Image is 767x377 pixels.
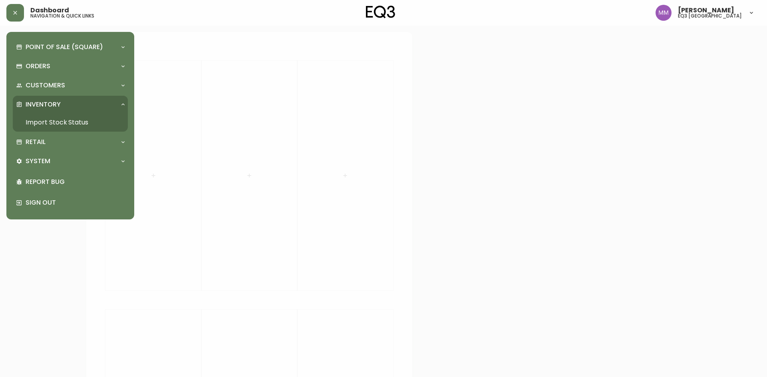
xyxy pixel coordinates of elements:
[656,5,672,21] img: b124d21e3c5b19e4a2f2a57376a9c201
[13,192,128,213] div: Sign Out
[13,113,128,132] a: Import Stock Status
[678,14,742,18] h5: eq3 [GEOGRAPHIC_DATA]
[26,43,103,51] p: Point of Sale (Square)
[30,7,69,14] span: Dashboard
[26,81,65,90] p: Customers
[30,14,94,18] h5: navigation & quick links
[13,172,128,192] div: Report Bug
[678,7,734,14] span: [PERSON_NAME]
[13,133,128,151] div: Retail
[26,62,50,71] p: Orders
[366,6,395,18] img: logo
[26,157,50,166] p: System
[26,100,61,109] p: Inventory
[13,57,128,75] div: Orders
[13,38,128,56] div: Point of Sale (Square)
[26,198,125,207] p: Sign Out
[26,138,46,146] p: Retail
[13,152,128,170] div: System
[13,77,128,94] div: Customers
[13,96,128,113] div: Inventory
[26,178,125,186] p: Report Bug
